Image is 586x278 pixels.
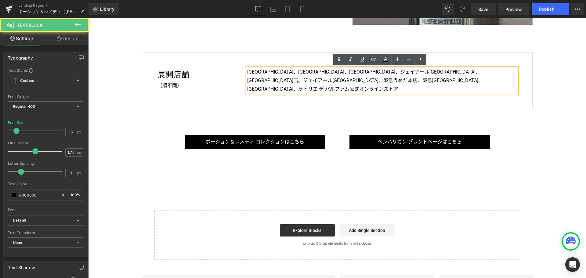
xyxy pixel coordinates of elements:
[17,23,42,27] span: Text Block
[68,190,83,200] div: %
[159,49,429,75] p: [GEOGRAPHIC_DATA]、[GEOGRAPHIC_DATA]、[GEOGRAPHIC_DATA]、ジェイアール[GEOGRAPHIC_DATA]、[GEOGRAPHIC_DATA]店、...
[565,257,580,272] div: Open Intercom Messenger
[77,130,82,134] span: px
[18,9,77,14] span: ポーション＆レメディ（[PERSON_NAME] AND REMEDIES）｜PENHALIGON'S（ペンハリガン）
[192,206,247,218] a: Explore Blocks
[8,231,83,235] div: Text Transform
[251,206,306,218] a: Add Single Section
[505,6,522,13] span: Preview
[18,3,89,8] a: Landing Pages
[478,6,488,13] span: Save
[498,3,529,15] a: Preview
[77,171,82,175] span: px
[13,104,35,109] b: Regular 400
[289,121,374,126] span: ペンハリガン ブランドページはこちら
[8,262,35,270] div: Text Shadow
[77,150,82,154] span: em
[117,121,216,126] span: ポーション＆レメディ コレクションはこちら
[13,240,22,245] b: None
[532,3,569,15] button: Publish
[8,52,33,60] div: Typography
[19,192,58,198] input: Color
[100,6,114,12] span: Library
[571,3,584,15] button: More
[45,32,90,45] a: Design
[456,3,468,15] button: Redo
[8,208,83,212] div: Font
[280,3,295,15] a: Tablet
[539,7,554,12] span: Publish
[295,3,309,15] a: Mobile
[69,49,159,63] h3: 展開店舗
[13,218,26,223] i: Default
[8,68,83,73] div: Text Styles
[96,117,237,131] a: ポーション＆レメディ コレクションはこちら
[76,223,422,227] p: or Drag & Drop elements from left sidebar
[20,78,34,83] b: Custom
[89,3,119,15] a: New Library
[8,141,83,145] div: Line Height
[8,161,83,166] div: Letter Spacing
[8,182,83,186] div: Text Color
[442,3,454,15] button: Undo
[8,121,25,125] div: Font Size
[261,117,402,131] a: ペンハリガン ブランドページはこちら
[266,3,280,15] a: Laptop
[8,95,83,99] div: Font Weight
[69,63,159,72] p: （順不同）
[251,3,266,15] a: Desktop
